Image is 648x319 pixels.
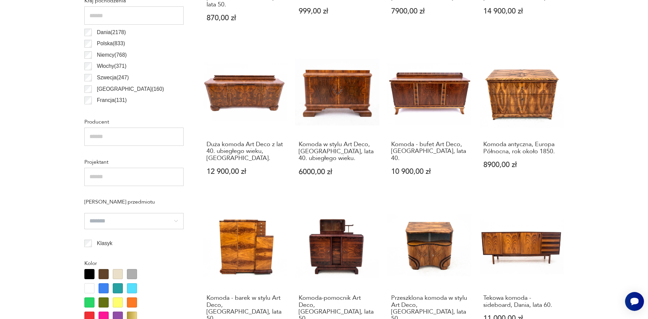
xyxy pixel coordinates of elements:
p: Czechy ( 119 ) [97,107,127,116]
a: Duża komoda Art Deco z lat 40. ubiegłego wieku, Polska.Duża komoda Art Deco z lat 40. ubiegłego w... [203,51,287,191]
h3: Komoda w stylu Art Deco, [GEOGRAPHIC_DATA], lata 40. ubiegłego wieku. [299,141,376,162]
p: Polska ( 833 ) [97,39,125,48]
p: Klasyk [97,239,112,248]
p: Kolor [84,259,184,268]
p: Szwecja ( 247 ) [97,73,129,82]
p: 6000,00 zł [299,168,376,176]
h3: Komoda - bufet Art Deco, [GEOGRAPHIC_DATA], lata 40. [391,141,468,162]
p: Dania ( 2178 ) [97,28,126,37]
iframe: Smartsupp widget button [625,292,644,311]
p: [PERSON_NAME] przedmiotu [84,197,184,206]
p: Włochy ( 371 ) [97,62,127,71]
p: 999,00 zł [299,8,376,15]
a: Komoda w stylu Art Deco, Polska, lata 40. ubiegłego wieku.Komoda w stylu Art Deco, [GEOGRAPHIC_DA... [295,51,379,191]
h3: Tekowa komoda - sideboard, Dania, lata 60. [483,295,560,309]
a: Komoda antyczna, Europa Północna, rok około 1850.Komoda antyczna, Europa Północna, rok około 1850... [480,51,564,191]
h3: Komoda antyczna, Europa Północna, rok około 1850. [483,141,560,155]
p: 8900,00 zł [483,161,560,168]
p: 10 900,00 zł [391,168,468,175]
a: Komoda - bufet Art Deco, Polska, lata 40.Komoda - bufet Art Deco, [GEOGRAPHIC_DATA], lata 40.10 9... [387,51,471,191]
p: 12 900,00 zł [207,168,283,175]
p: [GEOGRAPHIC_DATA] ( 160 ) [97,85,164,94]
p: Francja ( 131 ) [97,96,127,105]
p: 870,00 zł [207,15,283,22]
p: Producent [84,117,184,126]
p: Niemcy ( 768 ) [97,51,127,59]
p: 14 900,00 zł [483,8,560,15]
p: Projektant [84,158,184,166]
p: 7900,00 zł [391,8,468,15]
h3: Duża komoda Art Deco z lat 40. ubiegłego wieku, [GEOGRAPHIC_DATA]. [207,141,283,162]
